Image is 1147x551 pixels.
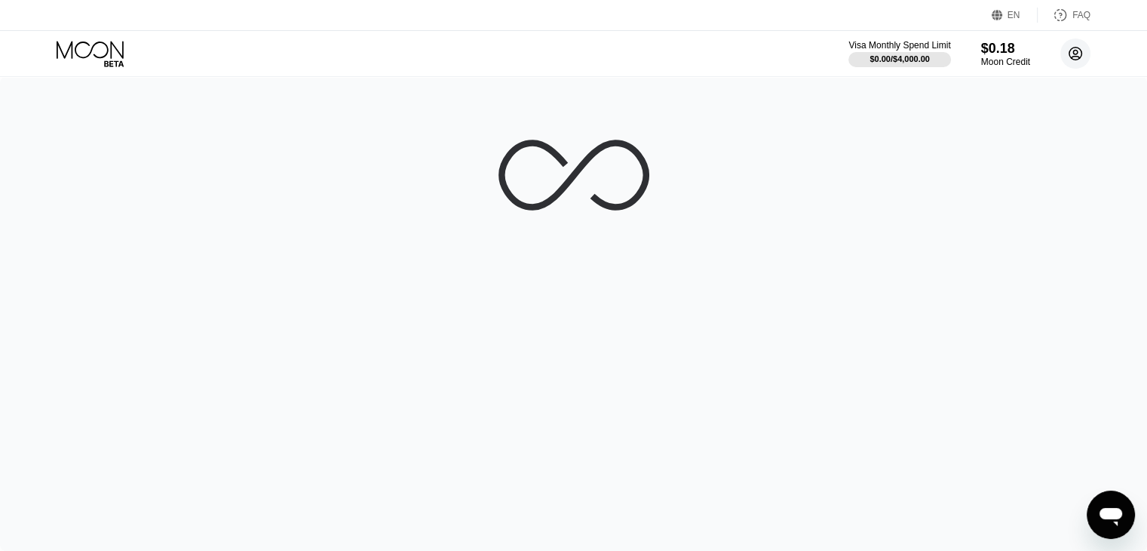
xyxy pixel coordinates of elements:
div: FAQ [1038,8,1090,23]
div: Visa Monthly Spend Limit [848,40,950,51]
div: $0.00 / $4,000.00 [869,54,930,63]
div: $0.18 [981,41,1030,57]
iframe: Button to launch messaging window [1087,491,1135,539]
div: Moon Credit [981,57,1030,67]
div: Visa Monthly Spend Limit$0.00/$4,000.00 [848,40,950,67]
div: $0.18Moon Credit [981,41,1030,67]
div: EN [992,8,1038,23]
div: FAQ [1072,10,1090,20]
div: EN [1007,10,1020,20]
